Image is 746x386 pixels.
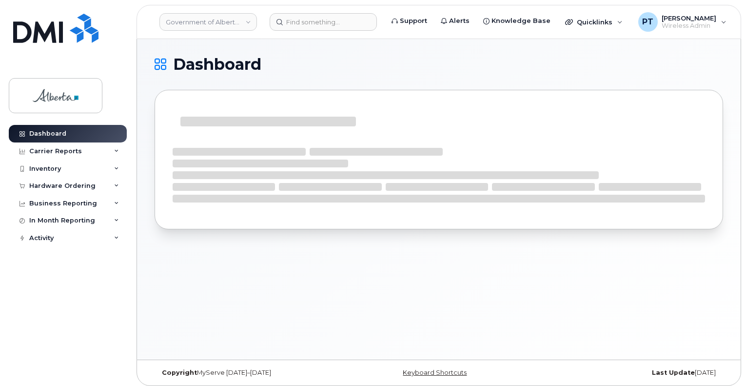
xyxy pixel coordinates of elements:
a: Keyboard Shortcuts [403,369,467,376]
div: MyServe [DATE]–[DATE] [155,369,344,377]
div: [DATE] [533,369,723,377]
span: Dashboard [173,57,261,72]
strong: Last Update [652,369,695,376]
strong: Copyright [162,369,197,376]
